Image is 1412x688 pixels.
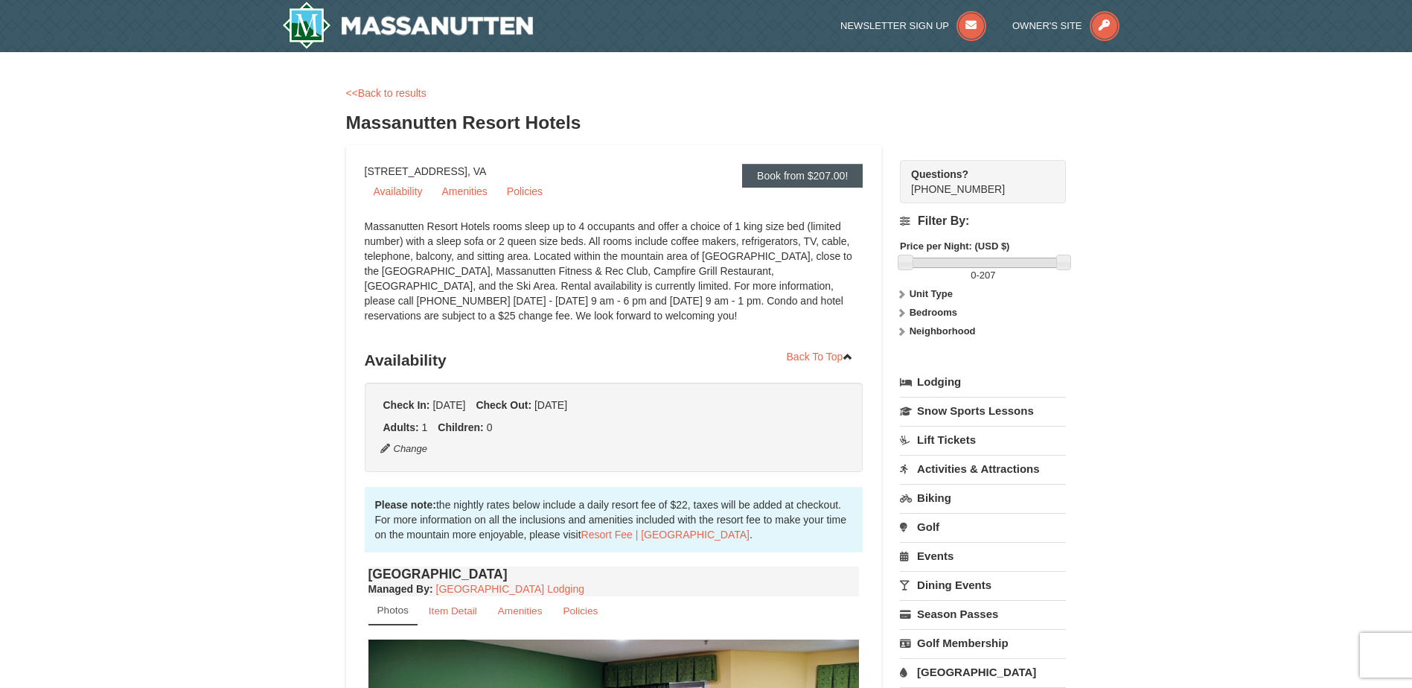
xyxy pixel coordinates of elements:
[368,567,860,582] h4: [GEOGRAPHIC_DATA]
[488,596,552,625] a: Amenities
[900,369,1066,395] a: Lodging
[742,164,863,188] a: Book from $207.00!
[282,1,534,49] img: Massanutten Resort Logo
[777,345,863,368] a: Back To Top
[900,484,1066,512] a: Biking
[911,167,1039,195] span: [PHONE_NUMBER]
[900,600,1066,628] a: Season Passes
[910,288,953,299] strong: Unit Type
[377,605,409,616] small: Photos
[900,214,1066,228] h4: Filter By:
[365,345,863,375] h3: Availability
[900,426,1066,453] a: Lift Tickets
[365,180,432,203] a: Availability
[910,307,957,318] strong: Bedrooms
[900,513,1066,541] a: Golf
[476,399,531,411] strong: Check Out:
[429,605,477,617] small: Item Detail
[534,399,567,411] span: [DATE]
[282,1,534,49] a: Massanutten Resort
[900,542,1066,570] a: Events
[900,455,1066,482] a: Activities & Attractions
[383,399,430,411] strong: Check In:
[365,219,863,338] div: Massanutten Resort Hotels rooms sleep up to 4 occupants and offer a choice of 1 king size bed (li...
[980,270,996,281] span: 207
[368,583,429,595] span: Managed By
[380,441,429,457] button: Change
[436,583,584,595] a: [GEOGRAPHIC_DATA] Lodging
[422,421,428,433] span: 1
[1012,20,1082,31] span: Owner's Site
[581,529,750,541] a: Resort Fee | [GEOGRAPHIC_DATA]
[419,596,487,625] a: Item Detail
[900,571,1066,599] a: Dining Events
[432,399,465,411] span: [DATE]
[383,421,419,433] strong: Adults:
[438,421,483,433] strong: Children:
[368,583,433,595] strong: :
[375,499,436,511] strong: Please note:
[365,487,863,552] div: the nightly rates below include a daily resort fee of $22, taxes will be added at checkout. For m...
[498,180,552,203] a: Policies
[368,596,418,625] a: Photos
[971,270,976,281] span: 0
[553,596,607,625] a: Policies
[487,421,493,433] span: 0
[498,605,543,617] small: Amenities
[563,605,598,617] small: Policies
[346,87,427,99] a: <<Back to results
[900,658,1066,686] a: [GEOGRAPHIC_DATA]
[840,20,949,31] span: Newsletter Sign Up
[911,168,968,180] strong: Questions?
[1012,20,1119,31] a: Owner's Site
[840,20,986,31] a: Newsletter Sign Up
[900,241,1009,252] strong: Price per Night: (USD $)
[910,325,976,337] strong: Neighborhood
[346,108,1067,138] h3: Massanutten Resort Hotels
[900,268,1066,283] label: -
[432,180,496,203] a: Amenities
[900,397,1066,424] a: Snow Sports Lessons
[900,629,1066,657] a: Golf Membership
